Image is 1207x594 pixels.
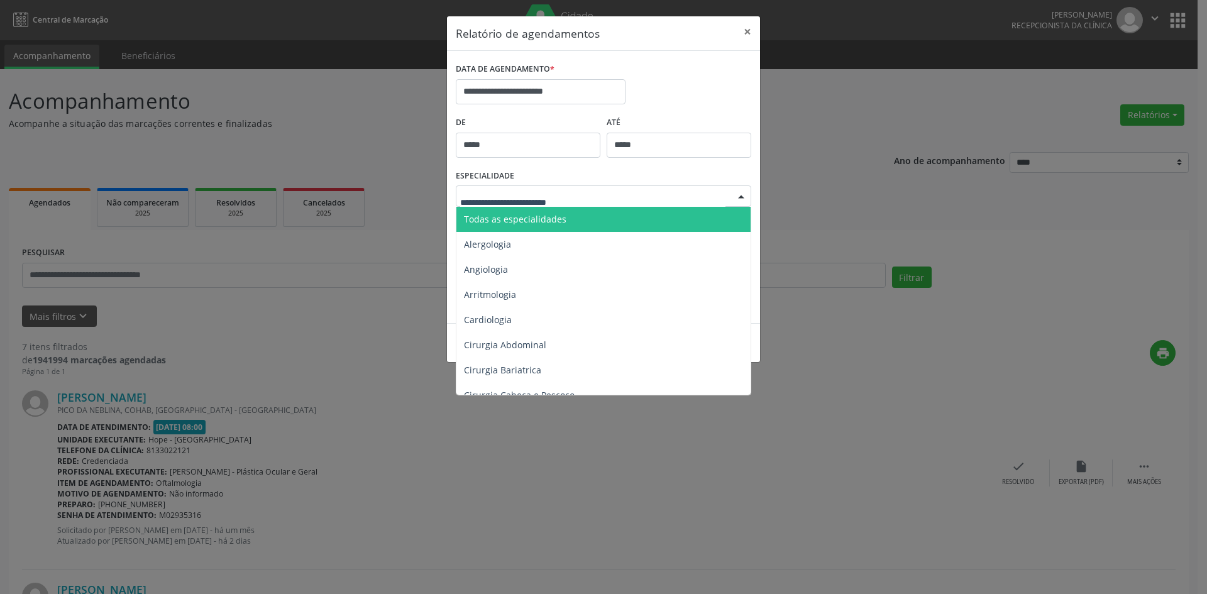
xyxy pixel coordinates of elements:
[456,113,600,133] label: De
[456,60,554,79] label: DATA DE AGENDAMENTO
[607,113,751,133] label: ATÉ
[456,25,600,41] h5: Relatório de agendamentos
[464,339,546,351] span: Cirurgia Abdominal
[464,263,508,275] span: Angiologia
[464,238,511,250] span: Alergologia
[464,389,575,401] span: Cirurgia Cabeça e Pescoço
[735,16,760,47] button: Close
[464,289,516,300] span: Arritmologia
[456,167,514,186] label: ESPECIALIDADE
[464,364,541,376] span: Cirurgia Bariatrica
[464,213,566,225] span: Todas as especialidades
[464,314,512,326] span: Cardiologia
